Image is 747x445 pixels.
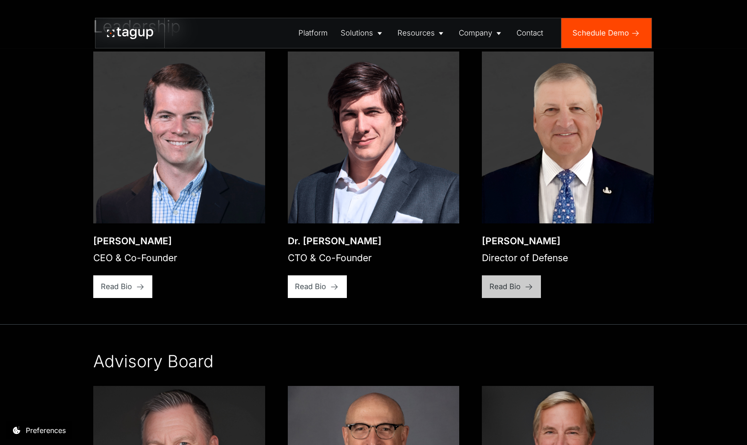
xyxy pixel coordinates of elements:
a: Open bio popup [288,52,460,223]
a: Read Bio [288,275,347,298]
div: CTO & Co-Founder [288,251,381,264]
div: Read Bio [101,281,132,292]
div: Platform [298,28,328,39]
a: Solutions [334,18,391,48]
img: Paul Plemmons [482,52,654,223]
a: Open bio popup [482,52,654,223]
a: Schedule Demo [561,18,652,48]
h2: Advisory Board [93,351,214,371]
div: Read Bio [295,281,326,292]
a: Resources [391,18,453,48]
div: Solutions [341,28,373,39]
div: Preferences [26,425,66,436]
div: [PERSON_NAME] [93,234,177,247]
a: Contact [510,18,549,48]
img: Dr. Will Vega-Brown [288,52,460,223]
div: Director of Defense [482,251,568,264]
a: Read Bio [93,275,152,298]
div: [PERSON_NAME] [482,234,568,247]
div: Schedule Demo [572,28,629,39]
div: CEO & Co-Founder [93,251,177,264]
a: Company [453,18,510,48]
a: Open bio popup [93,52,265,223]
div: Dr. [PERSON_NAME] [288,234,381,247]
div: Read Bio [489,281,521,292]
a: Platform [292,18,334,48]
div: Company [459,28,492,39]
div: Contact [517,28,543,39]
a: Read Bio [482,275,541,298]
div: Resources [397,28,435,39]
img: Jon Garrity [93,52,265,223]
